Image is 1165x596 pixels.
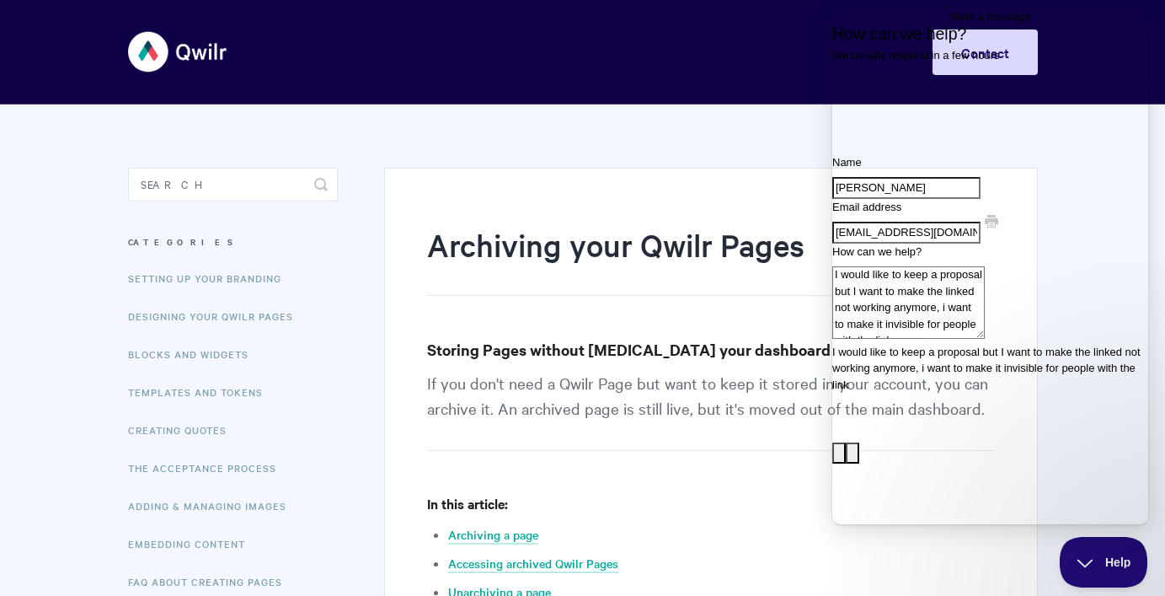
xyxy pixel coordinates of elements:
h1: Archiving your Qwilr Pages [427,223,969,296]
a: Designing Your Qwilr Pages [128,299,306,333]
strong: In this article: [427,494,508,513]
iframe: Help Scout Beacon - Close [1060,537,1148,588]
input: Search [128,168,338,201]
a: Templates and Tokens [128,375,275,409]
a: Embedding Content [128,527,258,561]
a: Blocks and Widgets [128,337,261,371]
h3: Categories [128,227,338,257]
a: Archiving a page [448,526,538,545]
a: Adding & Managing Images [128,489,299,523]
a: Setting up your Branding [128,261,294,295]
img: Qwilr Help Center [128,20,228,83]
p: If you don't need a Qwilr Page but want to keep it stored in your account, you can archive it. An... [427,370,994,451]
iframe: Help Scout Beacon - Live Chat, Contact Form, and Knowledge Base [832,8,1148,524]
a: Creating Quotes [128,413,239,447]
a: The Acceptance Process [128,451,289,485]
a: Accessing archived Qwilr Pages [448,555,618,573]
h3: Storing Pages without [MEDICAL_DATA] your dashboard [427,338,994,362]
